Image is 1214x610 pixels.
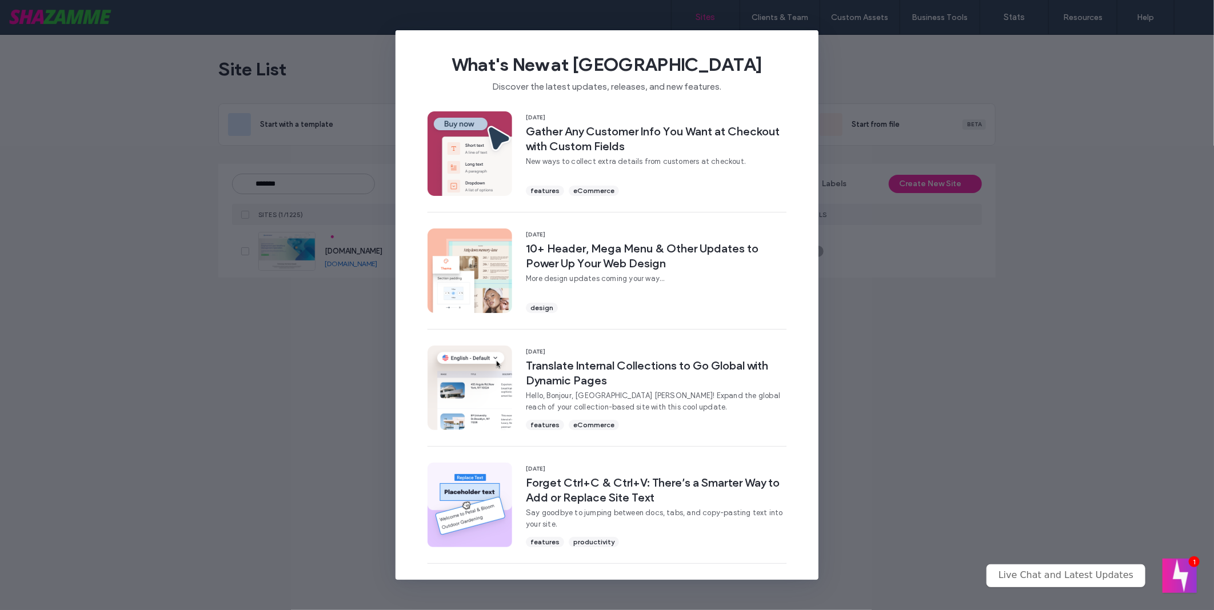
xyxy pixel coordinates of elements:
span: What's New at [GEOGRAPHIC_DATA] [414,53,800,76]
span: Say goodbye to jumping between docs, tabs, and copy-pasting text into your site. [526,507,786,530]
span: eCommerce [573,186,614,196]
span: More design updates coming your way... [526,273,786,284]
span: [DATE] [526,231,786,239]
span: Forget Ctrl+C & Ctrl+V: There’s a Smarter Way to Add or Replace Site Text [526,475,786,505]
span: [DATE] [526,465,786,473]
span: [DATE] [526,348,786,356]
span: features [530,537,560,547]
span: 10+ Header, Mega Menu & Other Updates to Power Up Your Web Design [526,241,786,271]
span: eCommerce [573,420,614,430]
span: productivity [573,537,614,547]
span: New ways to collect extra details from customers at checkout. [526,156,786,167]
span: features [530,420,560,430]
span: Gather Any Customer Info You Want at Checkout with Custom Fields [526,124,786,154]
span: Hello, Bonjour, [GEOGRAPHIC_DATA] [PERSON_NAME]! Expand the global reach of your collection-based... [526,390,786,413]
span: Help [26,8,49,18]
button: Welcome message [1163,559,1197,593]
div: 1 [1189,556,1200,567]
span: design [530,303,553,313]
span: features [530,186,560,196]
span: [DATE] [526,114,786,122]
p: Live Chat and Latest Updates [999,571,1133,580]
span: Discover the latest updates, releases, and new features. [414,76,800,93]
span: Translate Internal Collections to Go Global with Dynamic Pages [526,358,786,388]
